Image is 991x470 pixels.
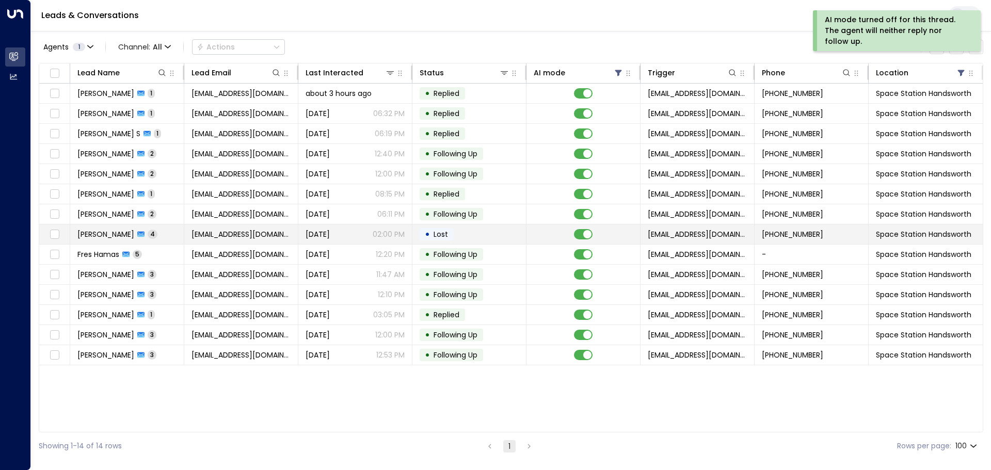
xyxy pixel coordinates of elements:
[425,246,430,263] div: •
[373,310,405,320] p: 03:05 PM
[648,269,747,280] span: leads@space-station.co.uk
[762,310,823,320] span: +447961962855
[191,269,291,280] span: emilygracesmith181@gmail.com
[191,108,291,119] span: niharpriyadarshi91203@gmail.com
[434,249,477,260] span: Following Up
[648,88,747,99] span: leads@space-station.co.uk
[876,310,971,320] span: Space Station Handsworth
[648,249,747,260] span: leads@space-station.co.uk
[306,128,330,139] span: Yesterday
[648,67,738,79] div: Trigger
[191,310,291,320] span: Caroleparslow31@hotmail.com
[48,127,61,140] span: Toggle select row
[77,289,134,300] span: P Kerr
[434,149,477,159] span: Following Up
[434,189,459,199] span: Replied
[133,250,142,258] span: 5
[191,169,291,179] span: cinyvin@gmail.com
[48,87,61,100] span: Toggle select row
[425,145,430,163] div: •
[77,67,120,79] div: Lead Name
[191,249,291,260] span: franhams@hotmail.com
[48,349,61,362] span: Toggle select row
[154,129,161,138] span: 1
[425,205,430,223] div: •
[762,229,823,239] span: +4419176553972
[77,88,134,99] span: Simon Knight
[762,108,823,119] span: +447858305927
[762,269,823,280] span: +447840278648
[876,330,971,340] span: Space Station Handsworth
[306,330,330,340] span: Aug 22, 2025
[148,109,155,118] span: 1
[762,128,823,139] span: +447443575901
[648,67,675,79] div: Trigger
[191,128,291,139] span: justuliuxx.31@gmail.com
[48,248,61,261] span: Toggle select row
[897,441,951,451] label: Rows per page:
[191,67,231,79] div: Lead Email
[375,189,405,199] p: 08:15 PM
[762,289,823,300] span: +441217073029
[876,88,971,99] span: Space Station Handsworth
[48,329,61,342] span: Toggle select row
[648,108,747,119] span: leads@space-station.co.uk
[425,85,430,102] div: •
[434,310,459,320] span: Replied
[375,128,405,139] p: 06:19 PM
[148,290,156,299] span: 3
[434,128,459,139] span: Replied
[39,40,97,54] button: Agents1
[648,128,747,139] span: leads@space-station.co.uk
[425,185,430,203] div: •
[114,40,175,54] span: Channel:
[77,249,119,260] span: Fres Hamas
[876,229,971,239] span: Space Station Handsworth
[306,249,330,260] span: Aug 24, 2025
[191,330,291,340] span: brianna64617@google.co.uk
[434,108,459,119] span: Replied
[762,67,852,79] div: Phone
[420,67,509,79] div: Status
[77,350,134,360] span: Kyle Hampshire
[648,229,747,239] span: leads@space-station.co.uk
[48,107,61,120] span: Toggle select row
[191,229,291,239] span: ethang@gmail.com
[306,108,330,119] span: Yesterday
[373,229,405,239] p: 02:00 PM
[306,229,330,239] span: Aug 24, 2025
[148,270,156,279] span: 3
[425,286,430,303] div: •
[648,330,747,340] span: leads@space-station.co.uk
[48,288,61,301] span: Toggle select row
[425,225,430,243] div: •
[434,88,459,99] span: Replied
[377,209,405,219] p: 06:11 PM
[955,439,979,453] div: 100
[425,125,430,142] div: •
[191,189,291,199] span: elenah03@hotmail.co.uk
[378,289,405,300] p: 12:10 PM
[148,310,155,319] span: 1
[48,228,61,241] span: Toggle select row
[876,289,971,300] span: Space Station Handsworth
[48,67,61,80] span: Toggle select all
[425,346,430,364] div: •
[77,128,140,139] span: Govani S
[191,149,291,159] span: clearer.patois-8b@icloud.com
[48,309,61,321] span: Toggle select row
[434,209,477,219] span: Following Up
[762,169,823,179] span: +447303180358
[534,67,565,79] div: AI mode
[876,108,971,119] span: Space Station Handsworth
[148,169,156,178] span: 2
[148,89,155,98] span: 1
[153,43,162,51] span: All
[191,289,291,300] span: p.kerrigan166@hotmail.co.uk
[77,149,134,159] span: Jay Andrews
[434,269,477,280] span: Following Up
[876,269,971,280] span: Space Station Handsworth
[534,67,624,79] div: AI mode
[306,169,330,179] span: Yesterday
[197,42,235,52] div: Actions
